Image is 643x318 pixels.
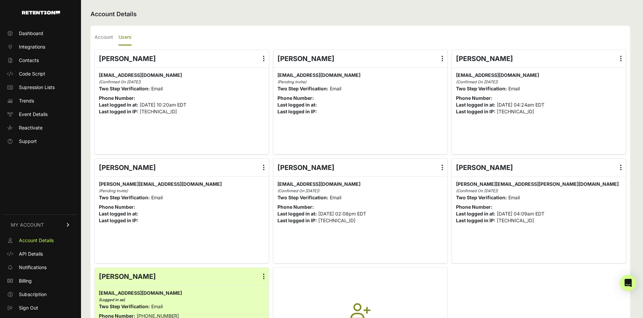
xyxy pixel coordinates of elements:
[4,28,77,39] a: Dashboard
[456,102,495,108] strong: Last logged in at:
[99,211,138,216] strong: Last logged in at:
[118,30,132,46] label: Users
[99,195,150,200] strong: Two Step Verification:
[277,72,360,78] span: [EMAIL_ADDRESS][DOMAIN_NAME]
[456,204,492,210] strong: Phone Number:
[99,95,135,101] strong: Phone Number:
[95,268,269,285] div: [PERSON_NAME]
[99,297,125,302] i: (Logged in as)
[4,214,77,235] a: MY ACCOUNT
[452,50,626,67] div: [PERSON_NAME]
[19,305,38,311] span: Sign Out
[456,109,495,114] strong: Last logged in IP:
[19,84,55,91] span: Supression Lists
[99,290,182,296] span: [EMAIL_ADDRESS][DOMAIN_NAME]
[330,86,341,91] span: Email
[4,302,77,313] a: Sign Out
[19,278,32,284] span: Billing
[277,80,306,84] i: (Pending Invite)
[140,109,177,114] span: [TECHNICAL_ID]
[99,72,182,78] span: [EMAIL_ADDRESS][DOMAIN_NAME]
[99,218,138,223] strong: Last logged in IP:
[151,195,163,200] span: Email
[19,30,43,37] span: Dashboard
[4,136,77,147] a: Support
[4,82,77,93] a: Supression Lists
[95,50,269,67] div: [PERSON_NAME]
[4,249,77,259] a: API Details
[273,50,447,67] div: [PERSON_NAME]
[508,86,520,91] span: Email
[277,86,328,91] strong: Two Step Verification:
[99,204,135,210] strong: Phone Number:
[452,159,626,176] div: [PERSON_NAME]
[140,102,186,108] span: [DATE] 10:20am EDT
[19,124,43,131] span: Reactivate
[95,159,269,176] div: [PERSON_NAME]
[99,102,138,108] strong: Last logged in at:
[620,275,636,291] div: Open Intercom Messenger
[277,109,317,114] strong: Last logged in IP:
[456,86,507,91] strong: Two Step Verification:
[497,109,534,114] span: [TECHNICAL_ID]
[99,303,150,309] strong: Two Step Verification:
[151,303,163,309] span: Email
[277,189,319,193] i: (Confirmed On [DATE])
[277,218,317,223] strong: Last logged in IP:
[4,109,77,120] a: Event Details
[4,95,77,106] a: Trends
[4,276,77,286] a: Billing
[19,264,47,271] span: Notifications
[456,72,539,78] span: [EMAIL_ADDRESS][DOMAIN_NAME]
[318,211,366,216] span: [DATE] 02:08pm EDT
[99,109,138,114] strong: Last logged in IP:
[99,80,141,84] i: (Confirmed On [DATE])
[318,218,355,223] span: [TECHNICAL_ID]
[277,95,314,101] strong: Phone Number:
[330,195,341,200] span: Email
[277,211,317,216] strong: Last logged in at:
[90,9,630,19] h2: Account Details
[273,159,447,176] div: [PERSON_NAME]
[19,237,54,244] span: Account Details
[99,189,128,193] i: (Pending Invite)
[277,195,328,200] strong: Two Step Verification:
[4,262,77,273] a: Notifications
[456,181,619,187] span: [PERSON_NAME][EMAIL_ADDRESS][PERSON_NAME][DOMAIN_NAME]
[277,204,314,210] strong: Phone Number:
[19,97,34,104] span: Trends
[19,70,45,77] span: Code Script
[497,102,544,108] span: [DATE] 04:24am EDT
[497,218,534,223] span: [TECHNICAL_ID]
[456,95,492,101] strong: Phone Number:
[19,57,39,64] span: Contacts
[19,44,45,50] span: Integrations
[4,41,77,52] a: Integrations
[19,291,47,298] span: Subscription
[99,86,150,91] strong: Two Step Verification:
[4,289,77,300] a: Subscription
[277,102,317,108] strong: Last logged in at:
[19,251,43,257] span: API Details
[95,30,113,46] label: Account
[19,111,48,118] span: Event Details
[19,138,37,145] span: Support
[4,235,77,246] a: Account Details
[497,211,544,216] span: [DATE] 04:09am EDT
[456,211,495,216] strong: Last logged in at:
[151,86,163,91] span: Email
[4,55,77,66] a: Contacts
[277,181,360,187] span: [EMAIL_ADDRESS][DOMAIN_NAME]
[456,189,498,193] i: (Confirmed On [DATE])
[11,222,44,228] span: MY ACCOUNT
[456,80,498,84] i: (Confirmed On [DATE])
[4,122,77,133] a: Reactivate
[456,195,507,200] strong: Two Step Verification:
[4,68,77,79] a: Code Script
[456,218,495,223] strong: Last logged in IP:
[99,181,222,187] span: [PERSON_NAME][EMAIL_ADDRESS][DOMAIN_NAME]
[22,11,60,15] img: Retention.com
[508,195,520,200] span: Email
